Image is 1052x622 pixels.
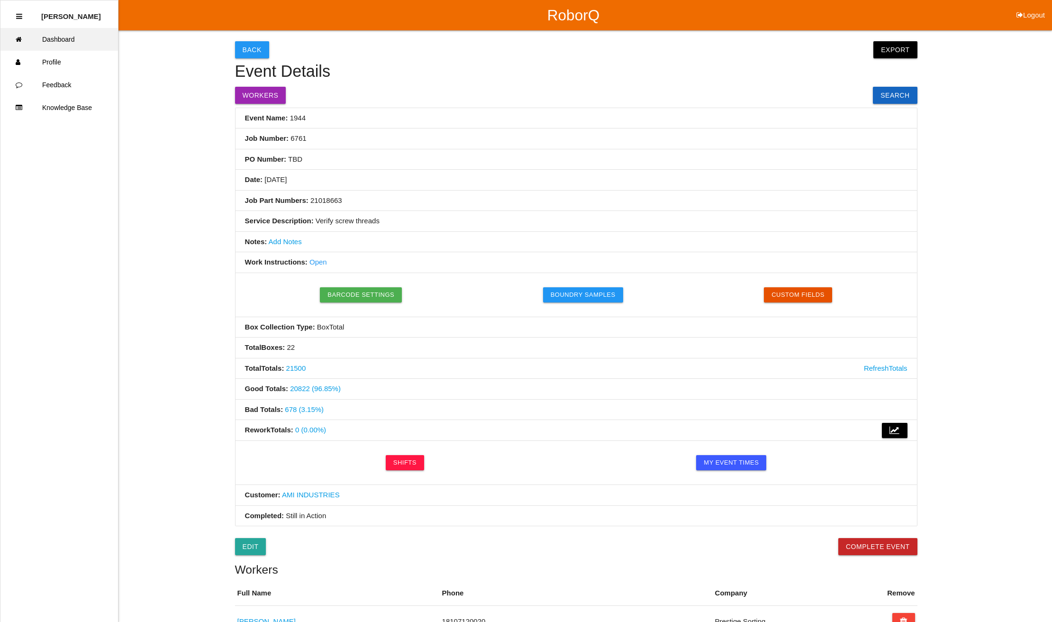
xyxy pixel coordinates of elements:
[245,175,263,183] b: Date:
[713,581,849,606] th: Company
[235,87,286,104] button: Workers
[245,196,308,204] b: Job Part Numbers:
[295,426,326,434] a: 0 (0.00%)
[245,343,285,351] b: Total Boxes :
[236,149,917,170] li: TBD
[245,217,314,225] b: Service Description:
[245,491,281,499] b: Customer:
[245,238,267,246] b: Notes:
[764,287,832,302] button: Custom Fields
[245,364,284,372] b: Total Totals :
[236,170,917,191] li: [DATE]
[236,317,917,338] li: Box Total
[235,581,440,606] th: Full Name
[0,28,118,51] a: Dashboard
[285,405,324,413] a: 678 (3.15%)
[235,563,917,576] h5: Workers
[269,238,302,246] a: Add Notes
[864,363,907,374] a: Refresh Totals
[245,258,308,266] b: Work Instructions:
[320,287,402,302] button: Barcode Settings
[236,191,917,211] li: 21018663
[282,491,340,499] a: AMI INDUSTRIES
[873,41,917,58] button: Export
[0,96,118,119] a: Knowledge Base
[245,405,283,413] b: Bad Totals :
[236,211,917,232] li: Verify screw threads
[838,538,917,555] button: Complete Event
[236,108,917,129] li: 1944
[245,114,288,122] b: Event Name:
[309,258,327,266] a: Open
[245,155,287,163] b: PO Number:
[440,581,713,606] th: Phone
[235,41,269,58] button: Back
[543,287,623,302] button: Boundry Samples
[245,426,293,434] b: Rework Totals :
[236,506,917,526] li: Still in Action
[245,384,288,393] b: Good Totals :
[885,581,917,606] th: Remove
[290,384,341,393] a: 20822 (96.85%)
[386,455,424,470] a: Shifts
[0,51,118,73] a: Profile
[696,455,766,470] a: My Event Times
[245,512,284,520] b: Completed:
[16,5,22,28] div: Close
[235,63,917,81] h4: Event Details
[245,134,289,142] b: Job Number:
[235,538,266,555] a: Edit
[41,5,101,20] p: Diana Harris
[236,338,917,358] li: 22
[245,323,315,331] b: Box Collection Type:
[286,364,306,372] a: 21500
[873,87,917,104] a: Search
[236,128,917,149] li: 6761
[0,73,118,96] a: Feedback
